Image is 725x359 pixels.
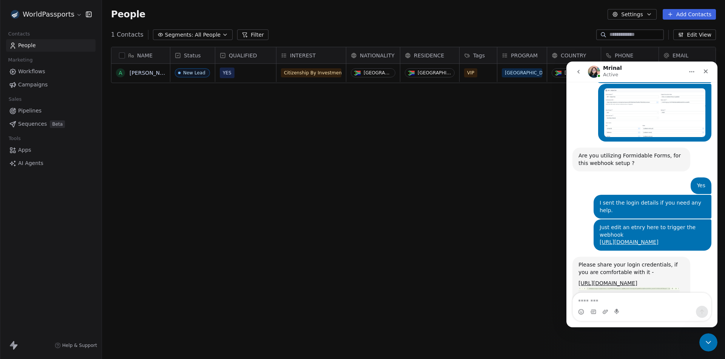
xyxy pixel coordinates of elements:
[6,231,145,244] textarea: Message…
[497,47,547,63] div: PROGRAM
[223,69,231,77] span: YES
[400,47,459,63] div: RESIDENCE
[111,9,145,20] span: People
[9,8,80,21] button: WorldPassports
[18,120,47,128] span: Sequences
[460,47,497,63] div: Tags
[673,29,716,40] button: Edit View
[6,157,96,169] a: AI Agents
[18,146,31,154] span: Apps
[346,47,400,63] div: NATIONALITY
[165,31,193,39] span: Segments:
[673,52,688,59] span: EMAIL
[360,52,395,59] span: NATIONALITY
[418,70,451,75] div: [GEOGRAPHIC_DATA]
[502,68,542,77] span: [GEOGRAPHIC_DATA]
[5,28,33,40] span: Contacts
[50,120,65,128] span: Beta
[23,9,74,19] span: WorldPassports
[111,64,170,345] div: grid
[229,52,257,59] span: QUALIFIED
[12,200,118,214] div: Please share your login credentials, if you are comfortable with it -
[111,30,143,39] span: 1 Contacts
[137,52,153,59] span: NAME
[12,247,18,253] button: Emoji picker
[130,244,142,256] button: Send a message…
[699,333,717,351] iframe: Intercom live chat
[18,42,36,49] span: People
[6,195,145,311] div: Mrinal says…
[290,52,316,59] span: INTEREST
[6,195,124,295] div: Please share your login credentials, if you are comfortable with it -[URL][DOMAIN_NAME]
[5,94,25,105] span: Sales
[5,54,36,66] span: Marketing
[6,118,96,130] a: SequencesBeta
[55,342,97,348] a: Help & Support
[130,70,173,76] a: [PERSON_NAME]
[6,65,96,78] a: Workflows
[414,52,444,59] span: RESIDENCE
[18,68,45,75] span: Workflows
[615,52,633,59] span: PHONE
[565,70,593,75] div: [GEOGRAPHIC_DATA]
[195,31,221,39] span: All People
[5,133,24,144] span: Tools
[183,70,205,75] div: New Lead
[561,52,586,59] span: COUNTRY
[276,47,346,63] div: INTEREST
[511,52,538,59] span: PROGRAM
[12,219,71,225] a: [URL][DOMAIN_NAME]
[48,247,54,253] button: Start recording
[6,105,96,117] a: Pipelines
[663,9,716,20] button: Add Contacts
[6,144,96,156] a: Apps
[18,159,43,167] span: AI Agents
[364,70,392,75] div: [GEOGRAPHIC_DATA]
[6,39,96,52] a: People
[11,10,20,19] img: favicon.webp
[547,47,601,63] div: COUNTRY
[566,62,717,327] iframe: Intercom live chat
[111,47,170,63] div: NAME
[18,107,42,115] span: Pipelines
[464,68,477,77] span: VIP
[281,68,341,77] span: Citizenship By Investment
[170,47,215,63] div: Status
[6,79,96,91] a: Campaigns
[473,52,485,59] span: Tags
[215,47,276,63] div: QUALIFIED
[608,9,656,20] button: Settings
[184,52,201,59] span: Status
[36,247,42,253] button: Upload attachment
[18,81,48,89] span: Campaigns
[237,29,268,40] button: Filter
[24,247,30,253] button: Gif picker
[119,69,122,77] div: A
[601,47,659,63] div: PHONE
[62,342,97,348] span: Help & Support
